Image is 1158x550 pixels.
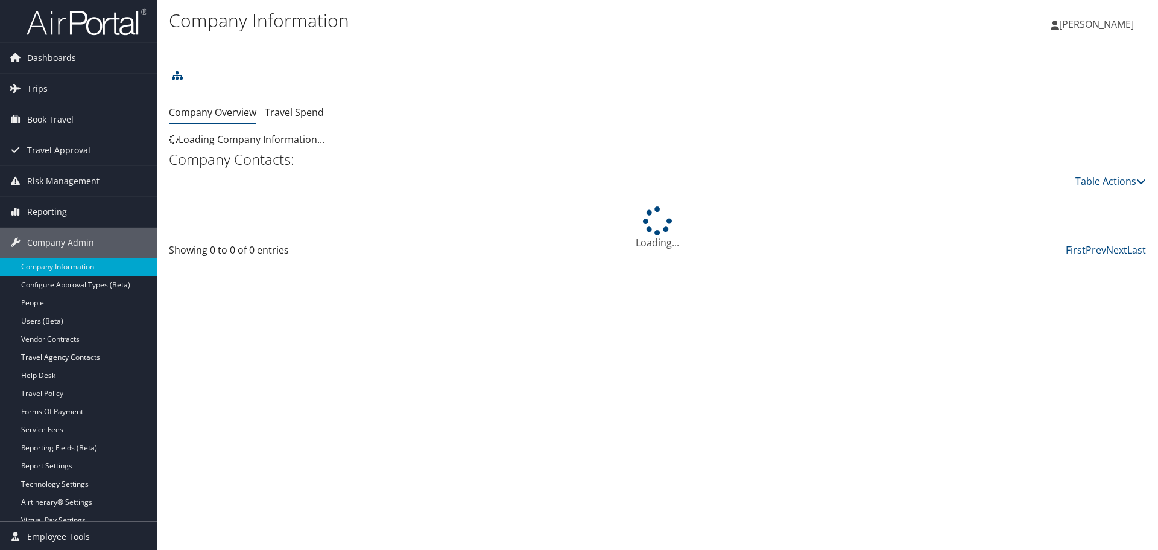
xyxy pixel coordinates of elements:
[169,206,1146,250] div: Loading...
[27,43,76,73] span: Dashboards
[1075,174,1146,188] a: Table Actions
[27,135,90,165] span: Travel Approval
[27,104,74,135] span: Book Travel
[27,197,67,227] span: Reporting
[1086,243,1106,257] a: Prev
[169,133,324,146] span: Loading Company Information...
[27,74,48,104] span: Trips
[1066,243,1086,257] a: First
[1051,6,1146,42] a: [PERSON_NAME]
[169,149,1146,170] h2: Company Contacts:
[27,228,94,258] span: Company Admin
[1127,243,1146,257] a: Last
[169,106,256,119] a: Company Overview
[169,8,820,33] h1: Company Information
[265,106,324,119] a: Travel Spend
[27,8,147,36] img: airportal-logo.png
[27,166,100,196] span: Risk Management
[1059,18,1134,31] span: [PERSON_NAME]
[169,243,400,263] div: Showing 0 to 0 of 0 entries
[1106,243,1127,257] a: Next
